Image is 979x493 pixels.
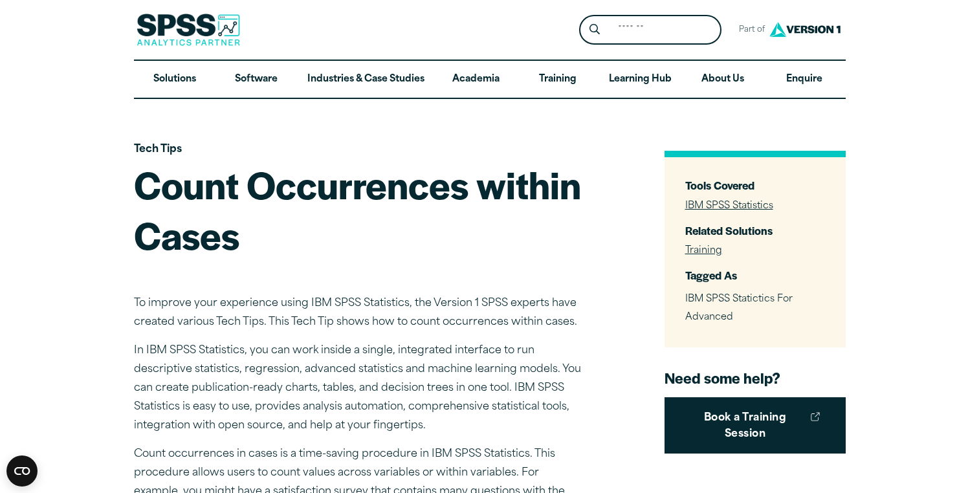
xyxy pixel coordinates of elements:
h1: Count Occurrences within Cases [134,159,587,259]
span: Part of [732,21,766,39]
p: To improve your experience using IBM SPSS Statistics, the Version 1 SPSS experts have created var... [134,294,587,332]
p: Tech Tips [134,140,587,159]
a: IBM SPSS Statistics [685,201,773,211]
a: Enquire [764,61,845,98]
svg: Search magnifying glass icon [589,24,600,35]
a: Industries & Case Studies [297,61,435,98]
nav: Desktop version of site main menu [134,61,846,98]
img: Version1 Logo [766,17,844,41]
a: Training [516,61,598,98]
button: Open CMP widget [6,455,38,487]
a: Solutions [134,61,215,98]
form: Site Header Search Form [579,15,721,45]
img: SPSS Analytics Partner [137,14,240,46]
a: Book a Training Session [665,397,846,454]
a: Learning Hub [599,61,682,98]
a: Training [685,246,722,256]
a: Academia [435,61,516,98]
a: About Us [682,61,764,98]
h4: Need some help? [665,368,846,388]
p: In IBM SPSS Statistics, you can work inside a single, integrated interface to run descriptive sta... [134,342,587,435]
button: Search magnifying glass icon [582,18,606,42]
h3: Tools Covered [685,178,825,193]
h3: Tagged As [685,268,825,283]
span: IBM SPSS Statictics For Advanced [685,294,793,323]
a: Software [215,61,297,98]
h3: Related Solutions [685,223,825,238]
